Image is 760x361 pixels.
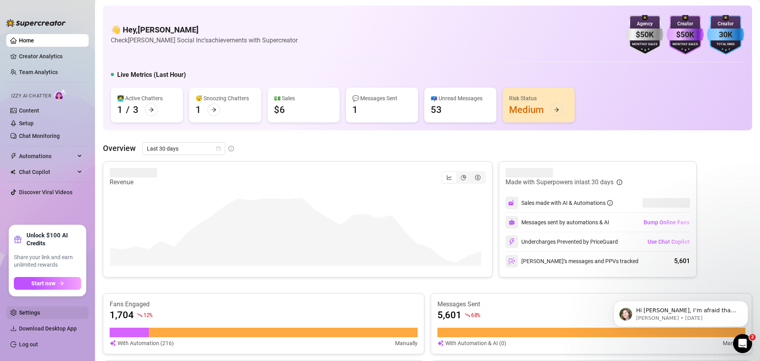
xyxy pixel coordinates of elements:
span: Izzy AI Chatter [11,92,51,100]
span: Automations [19,150,75,162]
div: 1 [117,103,123,116]
a: Discover Viral Videos [19,189,72,195]
div: Sales made with AI & Automations [521,199,613,207]
span: Use Chat Copilot [648,239,690,245]
img: svg%3e [508,199,515,206]
div: 3 [133,103,139,116]
span: arrow-right [59,281,64,286]
div: Creator [707,20,744,28]
div: Monthly Sales [667,42,704,47]
span: gift [14,235,22,243]
div: 53 [431,103,442,116]
div: $6 [274,103,285,116]
button: Start nowarrow-right [14,277,81,290]
span: Start now [31,280,55,287]
img: AI Chatter [54,89,66,101]
div: 😴 Snoozing Chatters [196,94,255,103]
article: With Automation & AI (0) [445,339,506,348]
strong: Unlock $100 AI Credits [27,231,81,247]
span: arrow-right [148,107,154,113]
div: [PERSON_NAME]’s messages and PPVs tracked [505,255,638,267]
div: Creator [667,20,704,28]
div: 📪 Unread Messages [431,94,490,103]
a: Chat Monitoring [19,133,60,139]
div: segmented control [441,171,486,184]
a: Team Analytics [19,69,58,75]
a: Setup [19,120,34,126]
img: svg%3e [509,219,515,225]
span: calendar [216,146,221,151]
div: 1 [352,103,358,116]
button: Use Chat Copilot [647,235,690,248]
div: $50K [626,29,663,41]
span: info-circle [607,200,613,206]
span: thunderbolt [10,153,17,159]
iframe: Intercom live chat [733,334,752,353]
img: svg%3e [437,339,444,348]
h5: Live Metrics (Last Hour) [117,70,186,80]
span: 2 [749,334,756,340]
article: 1,704 [110,309,134,321]
span: fall [137,312,142,318]
button: Bump Online Fans [643,216,690,229]
img: silver-badge-roxG0hHS.svg [626,15,663,55]
a: Log out [19,341,38,348]
article: 5,601 [437,309,462,321]
div: 5,601 [674,256,690,266]
div: Monthly Sales [626,42,663,47]
article: Overview [103,142,136,154]
span: fall [465,312,470,318]
div: $50K [667,29,704,41]
img: svg%3e [110,339,116,348]
a: Settings [19,309,40,316]
span: Bump Online Fans [644,219,690,225]
article: Fans Engaged [110,300,418,309]
div: 30K [707,29,744,41]
a: Home [19,37,34,44]
img: purple-badge-B9DA21FR.svg [667,15,704,55]
img: logo-BBDzfeDw.svg [6,19,66,27]
span: 68 % [471,311,480,319]
article: Manually [395,339,418,348]
span: line-chart [446,175,452,180]
article: Messages Sent [437,300,745,309]
div: 👩‍💻 Active Chatters [117,94,177,103]
span: download [10,325,17,332]
span: arrow-right [554,107,559,113]
div: 💬 Messages Sent [352,94,412,103]
span: Share your link and earn unlimited rewards [14,254,81,269]
a: Content [19,107,39,114]
span: Chat Copilot [19,166,75,178]
div: Agency [626,20,663,28]
h4: 👋 Hey, [PERSON_NAME] [111,24,298,35]
a: Creator Analytics [19,50,82,63]
span: dollar-circle [475,175,481,180]
span: Last 30 days [147,143,220,155]
div: 1 [196,103,201,116]
span: arrow-right [211,107,217,113]
div: Undercharges Prevented by PriceGuard [505,235,618,248]
span: Download Desktop App [19,325,77,332]
article: With Automation (216) [118,339,174,348]
span: pie-chart [461,175,466,180]
article: Check [PERSON_NAME] Social Inc's achievements with Supercreator [111,35,298,45]
span: info-circle [617,180,622,185]
div: Total Fans [707,42,744,47]
article: Revenue [110,178,157,187]
span: 12 % [143,311,152,319]
div: Risk Status [509,94,568,103]
img: Chat Copilot [10,169,15,175]
span: info-circle [228,146,234,151]
article: Manually [723,339,745,348]
div: Messages sent by automations & AI [505,216,609,229]
img: svg%3e [508,258,515,265]
article: Made with Superpowers in last 30 days [505,178,614,187]
img: blue-badge-DgoSNQY1.svg [707,15,744,55]
iframe: Intercom notifications message [602,284,760,340]
img: svg%3e [508,238,515,245]
div: 💵 Sales [274,94,333,103]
